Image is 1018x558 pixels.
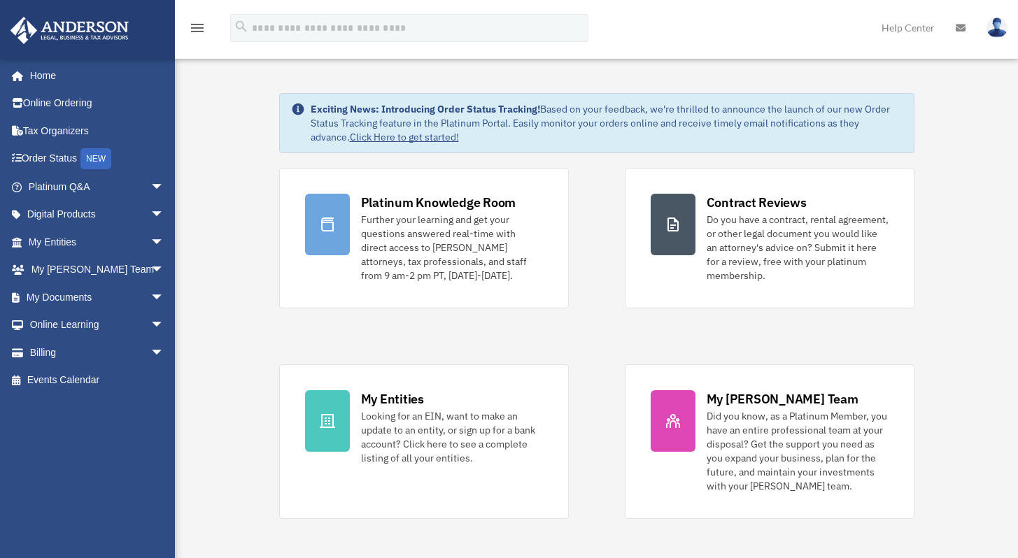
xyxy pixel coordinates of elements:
a: Online Learningarrow_drop_down [10,311,185,339]
div: Looking for an EIN, want to make an update to an entity, or sign up for a bank account? Click her... [361,409,543,465]
a: My Entitiesarrow_drop_down [10,228,185,256]
a: My Entities Looking for an EIN, want to make an update to an entity, or sign up for a bank accoun... [279,364,569,519]
a: Platinum Knowledge Room Further your learning and get your questions answered real-time with dire... [279,168,569,308]
span: arrow_drop_down [150,256,178,285]
i: menu [189,20,206,36]
div: Did you know, as a Platinum Member, you have an entire professional team at your disposal? Get th... [707,409,889,493]
a: Tax Organizers [10,117,185,145]
div: Based on your feedback, we're thrilled to announce the launch of our new Order Status Tracking fe... [311,102,903,144]
a: Billingarrow_drop_down [10,338,185,366]
span: arrow_drop_down [150,311,178,340]
a: Events Calendar [10,366,185,394]
a: Online Ordering [10,90,185,117]
span: arrow_drop_down [150,283,178,312]
a: My [PERSON_NAME] Teamarrow_drop_down [10,256,185,284]
div: My [PERSON_NAME] Team [707,390,858,408]
img: Anderson Advisors Platinum Portal [6,17,133,44]
span: arrow_drop_down [150,228,178,257]
div: Do you have a contract, rental agreement, or other legal document you would like an attorney's ad... [707,213,889,282]
a: My Documentsarrow_drop_down [10,283,185,311]
a: Contract Reviews Do you have a contract, rental agreement, or other legal document you would like... [625,168,914,308]
a: Digital Productsarrow_drop_down [10,201,185,229]
div: NEW [80,148,111,169]
span: arrow_drop_down [150,201,178,229]
a: My [PERSON_NAME] Team Did you know, as a Platinum Member, you have an entire professional team at... [625,364,914,519]
img: User Pic [987,17,1008,38]
a: menu [189,24,206,36]
i: search [234,19,249,34]
a: Order StatusNEW [10,145,185,173]
strong: Exciting News: Introducing Order Status Tracking! [311,103,540,115]
div: Contract Reviews [707,194,807,211]
a: Home [10,62,178,90]
div: My Entities [361,390,424,408]
a: Platinum Q&Aarrow_drop_down [10,173,185,201]
a: Click Here to get started! [350,131,459,143]
div: Platinum Knowledge Room [361,194,516,211]
span: arrow_drop_down [150,173,178,201]
div: Further your learning and get your questions answered real-time with direct access to [PERSON_NAM... [361,213,543,282]
span: arrow_drop_down [150,338,178,367]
